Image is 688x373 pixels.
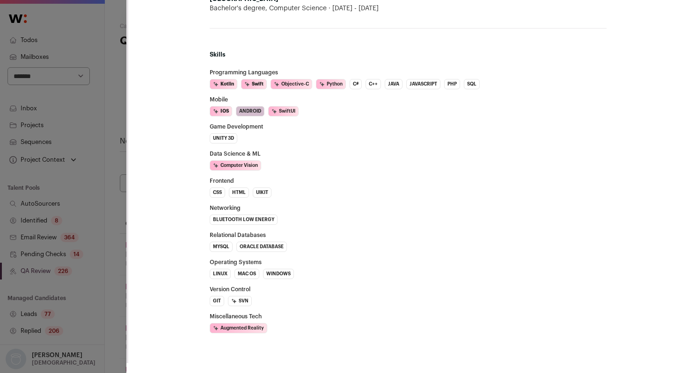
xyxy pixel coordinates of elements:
li: Kotlin [210,79,237,89]
li: SQL [464,79,480,89]
li: Windows [263,269,294,279]
li: UIkit [253,187,271,198]
h3: Frontend [210,178,607,184]
li: Unity 3D [210,133,237,143]
li: Bluetooth Low Energy [210,215,278,225]
li: Java [385,79,403,89]
li: Oracle Database [236,242,287,252]
li: Linux [210,269,231,279]
h3: Data Science & ML [210,151,607,157]
li: SVN [228,296,252,306]
li: HTML [229,187,249,198]
h3: Operating Systems [210,259,607,265]
li: Computer Vision [210,160,261,171]
li: JavaScript [406,79,440,89]
h3: Game Development [210,124,607,129]
li: Mac OS [234,269,259,279]
li: Git [210,296,224,306]
li: Augmented Reality [210,323,267,333]
li: Python [316,79,346,89]
li: iOS [210,106,232,116]
li: Android [236,106,264,116]
li: Swift [241,79,267,89]
li: C# [350,79,362,89]
h3: Relational Databases [210,232,607,238]
li: Objective-C [271,79,312,89]
li: SwiftUI [268,106,299,116]
li: PHP [444,79,460,89]
span: [DATE] - [DATE] [327,4,379,13]
h3: Programming Languages [210,70,607,75]
h3: Version Control [210,287,607,292]
h3: Networking [210,205,607,211]
li: MySQL [210,242,233,252]
h2: Skills [210,51,607,58]
li: CSS [210,187,225,198]
h3: Mobile [210,97,607,102]
li: C++ [366,79,381,89]
div: Bachelor's degree, Computer Science [210,4,607,13]
h3: Miscellaneous Tech [210,314,607,319]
